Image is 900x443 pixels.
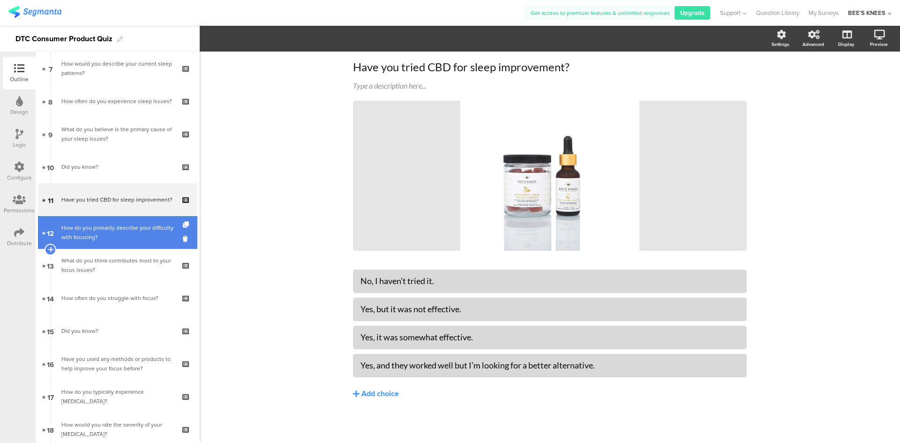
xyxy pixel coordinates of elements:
[61,326,173,336] div: Did you know?
[38,216,197,249] a: 12 How do you primarily describe your difficulty with focusing?
[38,52,197,85] a: 7 How would you describe your current sleep patterns?
[47,326,54,336] span: 15
[183,234,191,243] i: Delete
[361,389,399,399] div: Add choice
[353,81,747,90] div: Type a description here...
[802,41,824,48] div: Advanced
[360,332,739,343] div: Yes, it was somewhat effective.
[38,183,197,216] a: 11 Have you tried CBD for sleep improvement?
[360,276,739,286] div: No, I haven’t tried it.
[48,96,52,106] span: 8
[47,260,54,270] span: 13
[38,85,197,118] a: 8 How often do you experience sleep issues?
[47,162,54,172] span: 10
[38,118,197,150] a: 9 What do you believe is the primary cause of your sleep issues?
[61,354,173,373] div: Have you used any methods or products to help improve your focus before?
[7,239,32,248] div: Distribute
[38,380,197,413] a: 17 How do you typically experience [MEDICAL_DATA]?
[47,227,54,238] span: 12
[61,387,173,406] div: How do you typically experience stress and anxiety?
[15,31,112,46] div: DTC Consumer Product Quiz
[531,9,670,17] span: Get access to premium features & unlimited responses
[13,141,26,149] div: Logic
[61,223,173,242] div: How do you primarily describe your difficulty with focusing?
[8,6,61,18] img: segmanta logo
[720,8,741,17] span: Support
[61,162,173,172] div: Did you know?
[870,41,888,48] div: Preview
[38,315,197,347] a: 15 Did you know?
[4,206,35,215] div: Permissions
[353,60,747,74] p: Have you tried CBD for sleep improvement?
[61,59,173,78] div: How would you describe your current sleep patterns?
[38,150,197,183] a: 10 Did you know?
[48,129,52,139] span: 9
[61,125,173,143] div: What do you believe is the primary cause of your sleep issues?
[49,63,52,74] span: 7
[38,282,197,315] a: 14 How often do you struggle with focus?
[360,304,739,315] div: Yes, but it was not effective.
[360,360,739,371] div: Yes, and they worked well but I’m looking for a better alternative.
[772,41,789,48] div: Settings
[61,420,173,439] div: How would you rate the severity of your stress and anxiety?
[38,347,197,380] a: 16 Have you used any methods or products to help improve your focus before?
[47,424,54,435] span: 18
[848,8,885,17] div: BEE’S KNEES
[61,293,173,303] div: How often do you struggle with focus?
[183,222,191,228] i: Duplicate
[10,75,29,83] div: Outline
[47,391,54,402] span: 17
[61,256,173,275] div: What do you think contributes most to your focus issues?
[61,97,173,106] div: How often do you experience sleep issues?
[38,249,197,282] a: 13 What do you think contributes most to your focus issues?
[10,108,28,116] div: Design
[48,195,53,205] span: 11
[7,173,32,182] div: Configure
[838,41,854,48] div: Display
[47,359,54,369] span: 16
[680,8,705,17] span: Upgrade
[61,195,173,204] div: Have you tried CBD for sleep improvement?
[47,293,54,303] span: 14
[353,382,747,405] button: Add choice
[460,101,639,251] img: Have you tried CBD for sleep improvement? cover image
